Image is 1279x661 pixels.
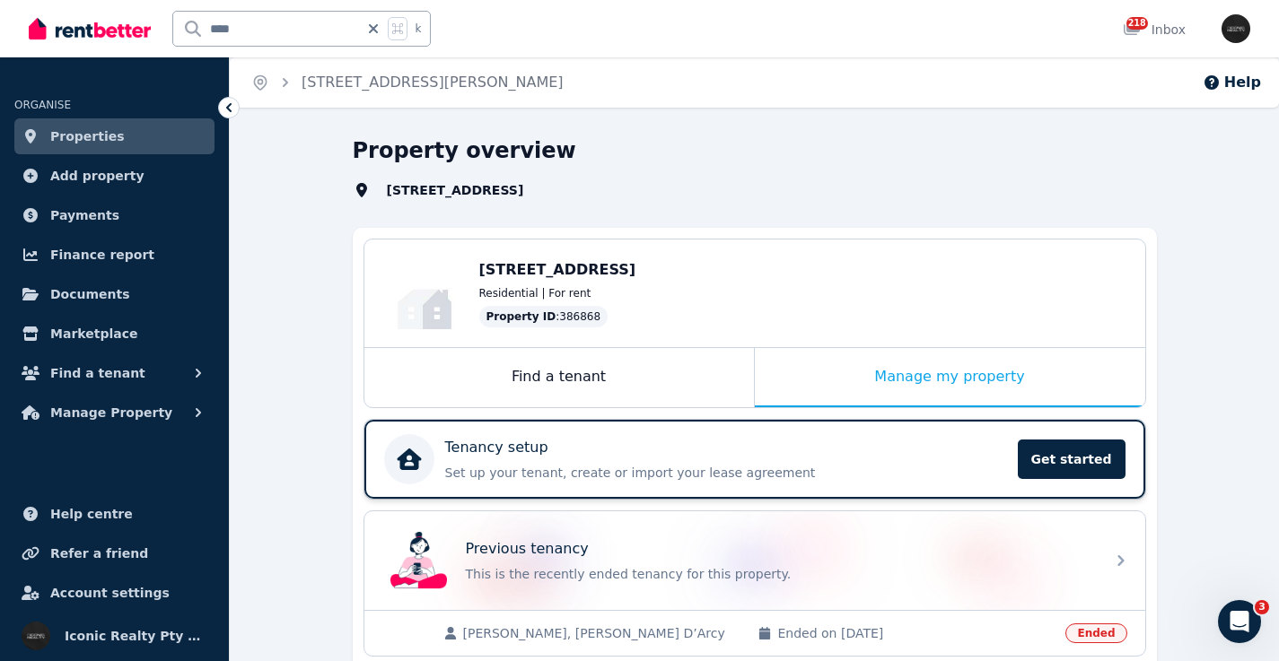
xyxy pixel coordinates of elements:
a: Refer a friend [14,535,215,571]
a: [STREET_ADDRESS][PERSON_NAME] [302,74,564,91]
span: Property ID [486,309,556,324]
p: This is the recently ended tenancy for this property. [466,565,1094,583]
p: Set up your tenant, create or import your lease agreement [445,464,1007,482]
div: Find a tenant [364,348,754,407]
span: Ended [1065,623,1126,643]
a: Add property [14,158,215,194]
p: Tenancy setup [445,437,548,458]
div: Inbox [1123,21,1186,39]
span: Residential | For rent [479,286,591,300]
span: Manage Property [50,402,172,423]
a: Properties [14,118,215,154]
button: Manage Property [14,395,215,431]
a: Previous tenancyPrevious tenancyThis is the recently ended tenancy for this property. [364,511,1145,610]
span: Payments [50,204,119,226]
span: [STREET_ADDRESS] [376,181,556,199]
span: Properties [50,126,125,147]
span: Finance report [50,244,154,265]
a: Finance report [14,237,215,273]
img: Iconic Realty Pty Ltd [1222,14,1250,43]
img: Iconic Realty Pty Ltd [22,622,50,650]
a: Marketplace [14,316,215,352]
h1: Property overview [353,136,576,165]
a: Account settings [14,575,215,611]
iframe: Intercom live chat [1218,600,1261,643]
p: Previous tenancy [466,538,589,560]
span: Find a tenant [50,362,145,384]
span: Refer a friend [50,543,148,564]
img: Previous tenancy [390,532,448,589]
span: 3 [1255,600,1269,614]
span: Ended on [DATE] [777,624,1055,642]
span: Iconic Realty Pty Ltd [65,625,207,647]
a: Documents [14,276,215,312]
a: Tenancy setupSet up your tenant, create or import your lease agreementGet started [364,420,1145,499]
span: k [415,22,421,36]
span: Documents [50,283,130,305]
a: Payments [14,197,215,233]
button: Help [1203,72,1261,93]
a: Help centre [14,496,215,532]
button: Find a tenant [14,355,215,391]
div: : 386868 [479,306,609,327]
span: 218 [1126,17,1148,30]
div: Manage my property [755,348,1145,407]
span: Marketplace [50,323,137,344]
nav: Breadcrumb [230,57,585,108]
span: [PERSON_NAME], [PERSON_NAME] D’Arcy [463,624,740,642]
span: [STREET_ADDRESS] [479,261,636,278]
span: Add property [50,165,145,187]
span: Account settings [50,582,170,604]
span: Get started [1018,439,1126,479]
span: Help centre [50,503,133,525]
span: ORGANISE [14,99,71,111]
img: RentBetter [29,15,151,42]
